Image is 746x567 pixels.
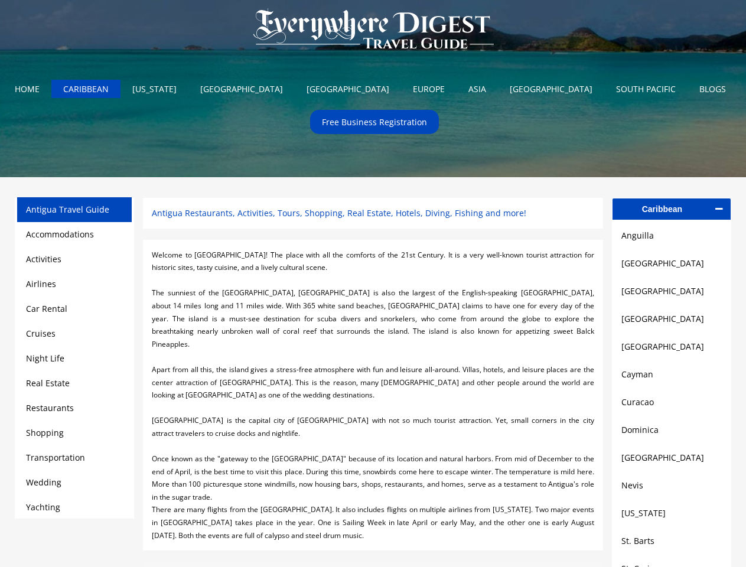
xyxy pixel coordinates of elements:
[123,80,185,98] a: [US_STATE]
[26,303,67,314] a: Car Rental
[26,477,61,488] a: Wedding
[6,80,48,98] a: HOME
[54,80,118,98] a: CARIBBEAN
[621,284,722,298] a: [GEOGRAPHIC_DATA]
[26,278,56,289] a: Airlines
[404,80,454,98] a: EUROPE
[152,364,594,400] span: Apart from all this, the island gives a stress-free atmosphere with fun and leisure all-around. V...
[26,501,60,513] a: Yachting
[621,395,722,409] a: Curacao
[621,423,722,437] a: Dominica
[152,454,594,502] span: Once known as the "gateway to the [GEOGRAPHIC_DATA]" because of its location and natural harbors....
[26,402,74,413] a: Restaurants
[26,253,61,265] a: Activities
[621,256,722,271] a: [GEOGRAPHIC_DATA]
[26,229,94,240] a: Accommodations
[26,353,64,364] a: Night Life
[152,504,594,540] span: There are many flights from the [GEOGRAPHIC_DATA]. It also includes flights on multiple airlines ...
[501,80,601,98] a: [GEOGRAPHIC_DATA]
[621,478,722,493] a: Nevis
[26,452,85,463] a: Transportation
[621,367,722,382] a: Cayman
[621,506,722,520] a: [US_STATE]
[621,340,722,354] a: [GEOGRAPHIC_DATA]
[613,198,731,220] a: Caribbean
[460,80,495,98] a: ASIA
[621,312,722,326] a: [GEOGRAPHIC_DATA]
[690,80,735,98] a: BLOGS
[607,80,685,98] a: SOUTH PACIFIC
[621,451,722,465] a: [GEOGRAPHIC_DATA]
[152,207,526,219] span: Antigua Restaurants, Activities, Tours, Shopping, Real Estate, Hotels, Diving, Fishing and more!
[152,250,594,273] span: Welcome to [GEOGRAPHIC_DATA]! The place with all the comforts of the 21st Century. It is a very w...
[621,534,722,548] a: St. Barts
[313,113,436,131] a: Free Business Registration
[26,427,64,438] a: Shopping
[152,415,594,438] span: [GEOGRAPHIC_DATA] is the capital city of [GEOGRAPHIC_DATA] with not so much tourist attraction. Y...
[26,377,70,389] a: Real Estate
[26,204,109,215] a: Antigua Travel Guide
[26,328,56,339] a: Cruises
[191,80,292,98] a: [GEOGRAPHIC_DATA]
[152,288,594,348] span: The sunniest of the [GEOGRAPHIC_DATA], [GEOGRAPHIC_DATA] is also the largest of the English-speak...
[298,80,398,98] a: [GEOGRAPHIC_DATA]
[621,229,722,243] a: Anguilla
